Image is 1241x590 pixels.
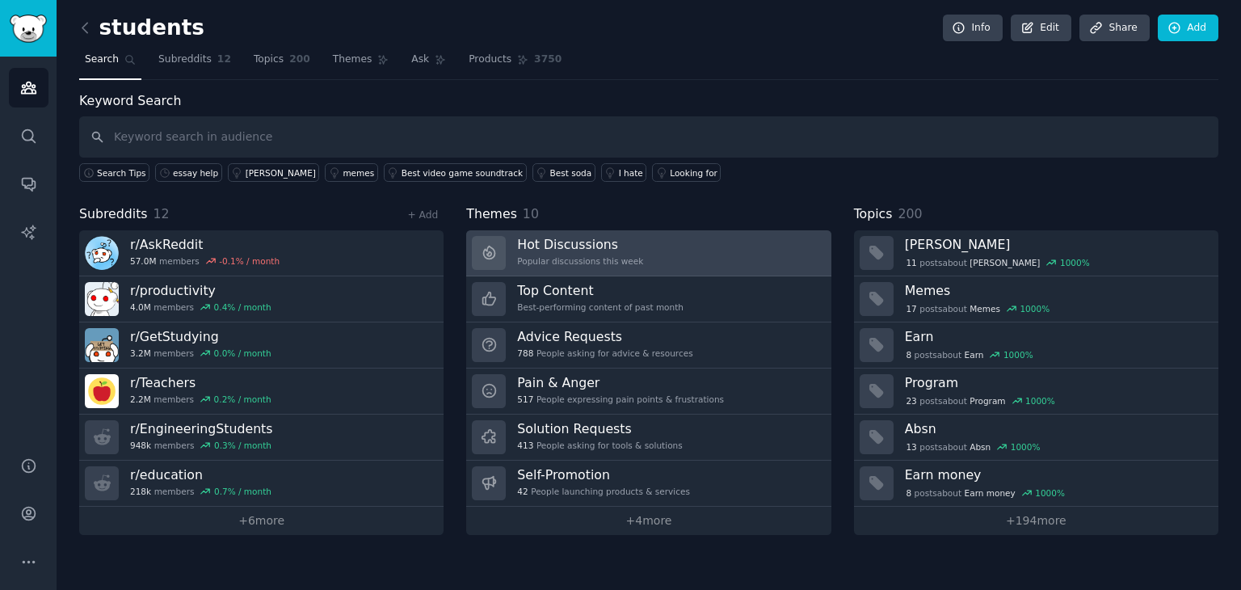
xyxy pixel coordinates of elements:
[85,374,119,408] img: Teachers
[970,257,1040,268] span: [PERSON_NAME]
[214,394,271,405] div: 0.2 % / month
[1003,349,1033,360] div: 1000 %
[130,440,151,451] span: 948k
[130,328,271,345] h3: r/ GetStudying
[289,53,310,67] span: 200
[153,47,237,80] a: Subreddits12
[970,303,1000,314] span: Memes
[652,163,721,182] a: Looking for
[906,303,916,314] span: 17
[1035,487,1065,499] div: 1000 %
[130,486,151,497] span: 218k
[327,47,395,80] a: Themes
[130,440,273,451] div: members
[1020,303,1050,314] div: 1000 %
[517,440,533,451] span: 413
[517,328,692,345] h3: Advice Requests
[79,276,444,322] a: r/productivity4.0Mmembers0.4% / month
[466,369,831,415] a: Pain & Anger517People expressing pain points & frustrations
[517,486,690,497] div: People launching products & services
[79,204,148,225] span: Subreddits
[1060,257,1090,268] div: 1000 %
[905,282,1207,299] h3: Memes
[325,163,377,182] a: memes
[79,507,444,535] a: +6more
[970,441,991,453] span: Absn
[79,461,444,507] a: r/education218kmembers0.7% / month
[246,167,316,179] div: [PERSON_NAME]
[85,282,119,316] img: productivity
[173,167,218,179] div: essay help
[214,348,271,359] div: 0.0 % / month
[854,415,1218,461] a: Absn13postsaboutAbsn1000%
[79,230,444,276] a: r/AskReddit57.0Mmembers-0.1% / month
[466,322,831,369] a: Advice Requests788People asking for advice & resources
[517,348,533,359] span: 788
[130,394,151,405] span: 2.2M
[130,348,271,359] div: members
[466,204,517,225] span: Themes
[905,374,1207,391] h3: Program
[532,163,595,182] a: Best soda
[469,53,511,67] span: Products
[854,369,1218,415] a: Program23postsaboutProgram1000%
[214,440,271,451] div: 0.3 % / month
[217,53,231,67] span: 12
[905,255,1092,270] div: post s about
[158,53,212,67] span: Subreddits
[905,236,1207,253] h3: [PERSON_NAME]
[97,167,146,179] span: Search Tips
[906,395,916,407] span: 23
[965,487,1016,499] span: Earn money
[466,276,831,322] a: Top ContentBest-performing content of past month
[905,486,1066,500] div: post s about
[517,394,533,405] span: 517
[407,209,438,221] a: + Add
[854,507,1218,535] a: +194more
[85,328,119,362] img: GetStudying
[130,374,271,391] h3: r/ Teachers
[854,204,893,225] span: Topics
[517,255,643,267] div: Popular discussions this week
[130,301,151,313] span: 4.0M
[517,394,724,405] div: People expressing pain points & frustrations
[228,163,320,182] a: [PERSON_NAME]
[248,47,316,80] a: Topics200
[905,420,1207,437] h3: Absn
[906,487,911,499] span: 8
[1158,15,1218,42] a: Add
[517,486,528,497] span: 42
[219,255,280,267] div: -0.1 % / month
[214,486,271,497] div: 0.7 % / month
[333,53,372,67] span: Themes
[411,53,429,67] span: Ask
[517,348,692,359] div: People asking for advice & resources
[670,167,717,179] div: Looking for
[130,255,156,267] span: 57.0M
[905,348,1035,362] div: post s about
[79,116,1218,158] input: Keyword search in audience
[1079,15,1149,42] a: Share
[466,507,831,535] a: +4more
[466,461,831,507] a: Self-Promotion42People launching products & services
[550,167,592,179] div: Best soda
[905,440,1042,454] div: post s about
[79,15,204,41] h2: students
[854,322,1218,369] a: Earn8postsaboutEarn1000%
[79,369,444,415] a: r/Teachers2.2Mmembers0.2% / month
[517,301,684,313] div: Best-performing content of past month
[384,163,527,182] a: Best video game soundtrack
[906,349,911,360] span: 8
[619,167,643,179] div: I hate
[402,167,523,179] div: Best video game soundtrack
[517,236,643,253] h3: Hot Discussions
[130,348,151,359] span: 3.2M
[79,322,444,369] a: r/GetStudying3.2Mmembers0.0% / month
[854,230,1218,276] a: [PERSON_NAME]11postsabout[PERSON_NAME]1000%
[1025,395,1055,407] div: 1000 %
[130,301,271,313] div: members
[517,374,724,391] h3: Pain & Anger
[79,415,444,461] a: r/EngineeringStudents948kmembers0.3% / month
[79,47,141,80] a: Search
[130,394,271,405] div: members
